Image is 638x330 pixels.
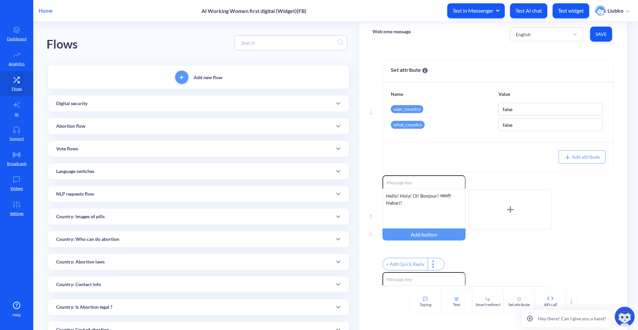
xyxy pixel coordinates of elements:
button: add [175,71,188,84]
p: Digital security [56,100,87,107]
input: Search [238,39,337,47]
button: Test AI chat [510,3,547,18]
p: Broadcasts [7,161,27,167]
div: Flows [47,35,78,54]
p: Analytics [9,61,25,67]
p: Country: Images of pills [56,213,105,220]
p: NLP requests flow [56,191,94,198]
p: Dashboard [7,36,27,42]
p: Country: Abortion laws [56,258,105,265]
p: Name [391,90,495,97]
div: Country: Images of pills [48,209,349,225]
div: Country: Contact info [48,276,349,292]
p: Liubko [607,7,623,14]
div: I'm Ally, your support chatbot for abortion with pills. Which language do you prefer? Soy Ally, t... [382,285,466,325]
div: Typing [420,302,431,308]
p: Test widget [558,7,584,14]
p: AI Working Women first digital (Widget)(FB) [201,8,306,14]
img: copilot-icon.svg [615,307,635,327]
input: none [498,118,603,131]
p: Home [39,7,53,15]
input: none [498,103,603,115]
p: Widget [10,186,23,192]
div: Hello! Hola! Oi! Bonjour! नमस्ते! Habari! [382,189,466,229]
button: user photoLiubko [592,5,633,17]
p: Flows [12,86,22,92]
div: Set attribute [508,302,530,308]
div: English [516,31,531,38]
img: user photo [595,5,606,16]
div: user_country [391,105,423,113]
p: Country: Contact info [56,281,101,288]
div: API call [544,302,557,308]
div: + Add Quick Reply [383,258,428,270]
p: AI [15,111,19,117]
p: Value [498,90,603,97]
button: Save [590,27,612,42]
span: Save [595,31,607,38]
div: Text [453,302,460,308]
div: Country: Who can do abortion [48,231,349,247]
div: Language switches [48,163,349,179]
div: Country: Abortion laws [48,254,349,270]
p: Settings [10,211,24,217]
div: Abortion flow [48,118,349,134]
div: Add button [382,229,466,241]
div: Digital security [48,95,349,111]
span: Test in Messenger [453,7,499,14]
p: Vote flows [56,145,78,152]
button: Test widget [553,3,589,18]
p: Support [10,136,24,142]
div: Smart redirect [476,302,500,308]
p: Language switches [56,168,94,175]
input: Message key [382,175,466,189]
span: Help [13,312,21,318]
p: Welcome message [372,28,411,35]
p: Add new flow [194,74,222,81]
p: Country: Is Abortion legal ? [56,304,112,311]
div: Vote flows [48,141,349,157]
span: Add attribute [564,154,600,160]
span: Set attribute [391,66,428,74]
button: Test in Messenger [447,3,505,18]
p: Hey there! Can I give you a hand? [538,315,606,322]
p: Test AI chat [515,7,542,14]
div: what_country [391,121,425,129]
p: Country: Who can do abortion [56,236,119,243]
p: Abortion flow [56,123,85,130]
input: Message key [382,272,466,285]
div: Country: Is Abortion legal ? [48,299,349,315]
div: NLP requests flow [48,186,349,202]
